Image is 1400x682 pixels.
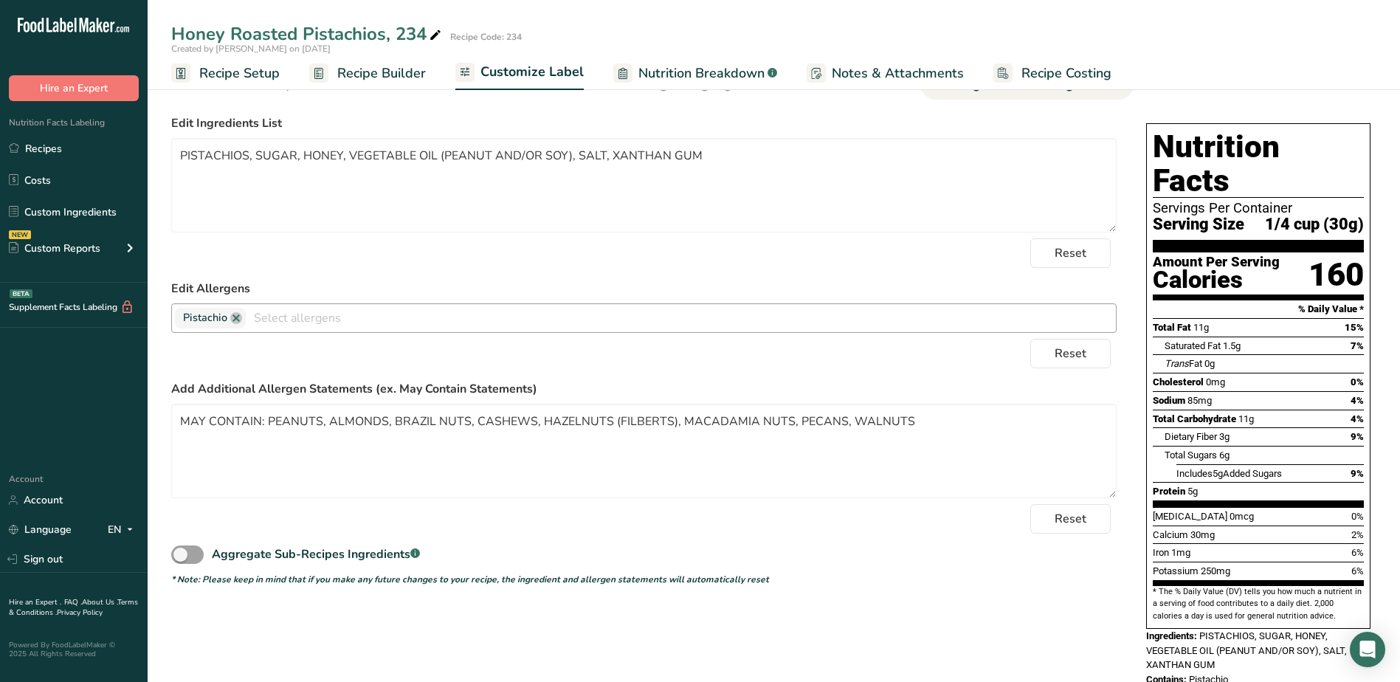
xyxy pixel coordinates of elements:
[1265,216,1364,234] span: 1/4 cup (30g)
[807,57,964,90] a: Notes & Attachments
[1351,395,1364,406] span: 4%
[1153,322,1191,333] span: Total Fat
[108,521,139,539] div: EN
[1153,395,1185,406] span: Sodium
[1153,547,1169,558] span: Iron
[1030,504,1111,534] button: Reset
[1153,486,1185,497] span: Protein
[1351,376,1364,387] span: 0%
[212,545,420,563] div: Aggregate Sub-Recipes Ingredients
[9,75,139,101] button: Hire an Expert
[450,30,522,44] div: Recipe Code: 234
[1165,358,1202,369] span: Fat
[9,517,72,542] a: Language
[1165,358,1189,369] i: Trans
[1153,300,1364,318] section: % Daily Value *
[1308,255,1364,294] div: 160
[1153,511,1227,522] span: [MEDICAL_DATA]
[1351,565,1364,576] span: 6%
[171,380,1117,398] label: Add Additional Allergen Statements (ex. May Contain Statements)
[1153,376,1204,387] span: Cholesterol
[10,289,32,298] div: BETA
[1146,630,1347,670] span: PISTACHIOS, SUGAR, HONEY, VEGETABLE OIL (PEANUT AND/OR SOY), SALT, XANTHAN GUM
[171,280,1117,297] label: Edit Allergens
[1351,431,1364,442] span: 9%
[480,62,584,82] span: Customize Label
[57,607,103,618] a: Privacy Policy
[199,63,280,83] span: Recipe Setup
[171,43,331,55] span: Created by [PERSON_NAME] on [DATE]
[183,310,227,326] span: Pistachio
[1153,413,1236,424] span: Total Carbohydrate
[1176,468,1282,479] span: Includes Added Sugars
[993,57,1111,90] a: Recipe Costing
[1351,468,1364,479] span: 9%
[1171,547,1190,558] span: 1mg
[1213,468,1223,479] span: 5g
[1187,486,1198,497] span: 5g
[1055,345,1086,362] span: Reset
[1219,449,1230,461] span: 6g
[1055,510,1086,528] span: Reset
[1146,630,1197,641] span: Ingredients:
[246,306,1116,329] input: Select allergens
[1030,238,1111,268] button: Reset
[1165,449,1217,461] span: Total Sugars
[1153,565,1199,576] span: Potassium
[1165,431,1217,442] span: Dietary Fiber
[1187,395,1212,406] span: 85mg
[1230,511,1254,522] span: 0mcg
[1030,339,1111,368] button: Reset
[64,597,82,607] a: FAQ .
[1153,586,1364,622] section: * The % Daily Value (DV) tells you how much a nutrient in a serving of food contributes to a dail...
[1021,63,1111,83] span: Recipe Costing
[1193,322,1209,333] span: 11g
[9,230,31,239] div: NEW
[1238,413,1254,424] span: 11g
[1206,376,1225,387] span: 0mg
[1055,244,1086,262] span: Reset
[638,63,765,83] span: Nutrition Breakdown
[1190,529,1215,540] span: 30mg
[171,573,769,585] i: * Note: Please keep in mind that if you make any future changes to your recipe, the ingredient an...
[1345,322,1364,333] span: 15%
[1153,269,1280,291] div: Calories
[171,21,444,47] div: Honey Roasted Pistachios, 234
[1351,511,1364,522] span: 0%
[1153,255,1280,269] div: Amount Per Serving
[1153,130,1364,198] h1: Nutrition Facts
[82,597,117,607] a: About Us .
[1351,340,1364,351] span: 7%
[455,55,584,91] a: Customize Label
[1223,340,1241,351] span: 1.5g
[171,114,1117,132] label: Edit Ingredients List
[1201,565,1230,576] span: 250mg
[1219,431,1230,442] span: 3g
[9,241,100,256] div: Custom Reports
[1153,201,1364,216] div: Servings Per Container
[9,641,139,658] div: Powered By FoodLabelMaker © 2025 All Rights Reserved
[309,57,426,90] a: Recipe Builder
[1204,358,1215,369] span: 0g
[9,597,138,618] a: Terms & Conditions .
[1153,216,1244,234] span: Serving Size
[1350,632,1385,667] div: Open Intercom Messenger
[1351,547,1364,558] span: 6%
[1351,529,1364,540] span: 2%
[337,63,426,83] span: Recipe Builder
[1351,413,1364,424] span: 4%
[613,57,777,90] a: Nutrition Breakdown
[832,63,964,83] span: Notes & Attachments
[1153,529,1188,540] span: Calcium
[171,57,280,90] a: Recipe Setup
[9,597,61,607] a: Hire an Expert .
[1165,340,1221,351] span: Saturated Fat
